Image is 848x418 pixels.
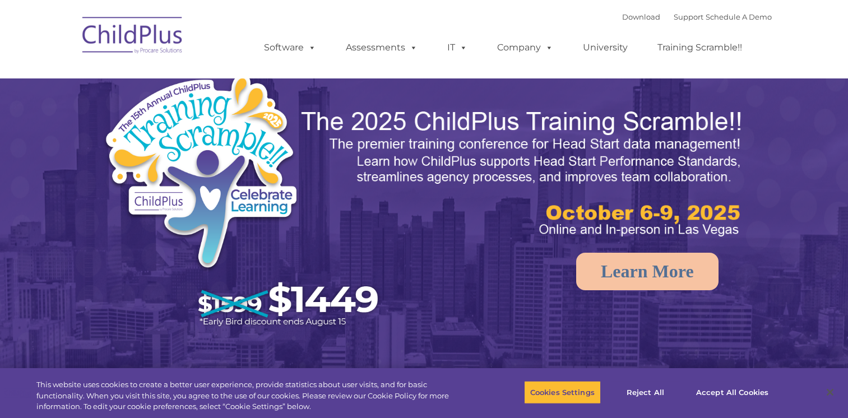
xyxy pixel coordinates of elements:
a: Learn More [576,253,719,290]
font: | [622,12,772,21]
a: Download [622,12,660,21]
a: Schedule A Demo [706,12,772,21]
a: Software [253,36,327,59]
img: ChildPlus by Procare Solutions [77,9,189,65]
a: Training Scramble!! [646,36,753,59]
a: IT [436,36,479,59]
a: Assessments [335,36,429,59]
button: Reject All [610,380,680,404]
button: Accept All Cookies [690,380,775,404]
a: Company [486,36,564,59]
div: This website uses cookies to create a better user experience, provide statistics about user visit... [36,379,466,412]
button: Close [818,380,842,405]
a: Support [674,12,703,21]
a: University [572,36,639,59]
button: Cookies Settings [524,380,601,404]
